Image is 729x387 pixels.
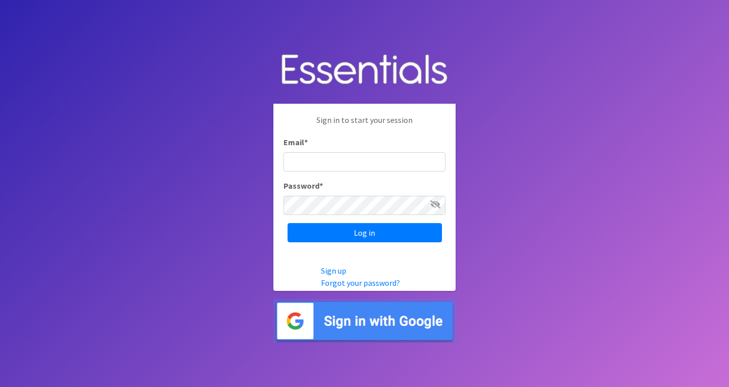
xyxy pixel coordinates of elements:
abbr: required [319,181,323,191]
a: Sign up [321,266,346,276]
img: Sign in with Google [273,299,456,343]
abbr: required [304,137,308,147]
input: Log in [288,223,442,242]
img: Human Essentials [273,44,456,96]
p: Sign in to start your session [283,114,445,136]
a: Forgot your password? [321,278,400,288]
label: Password [283,180,323,192]
label: Email [283,136,308,148]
